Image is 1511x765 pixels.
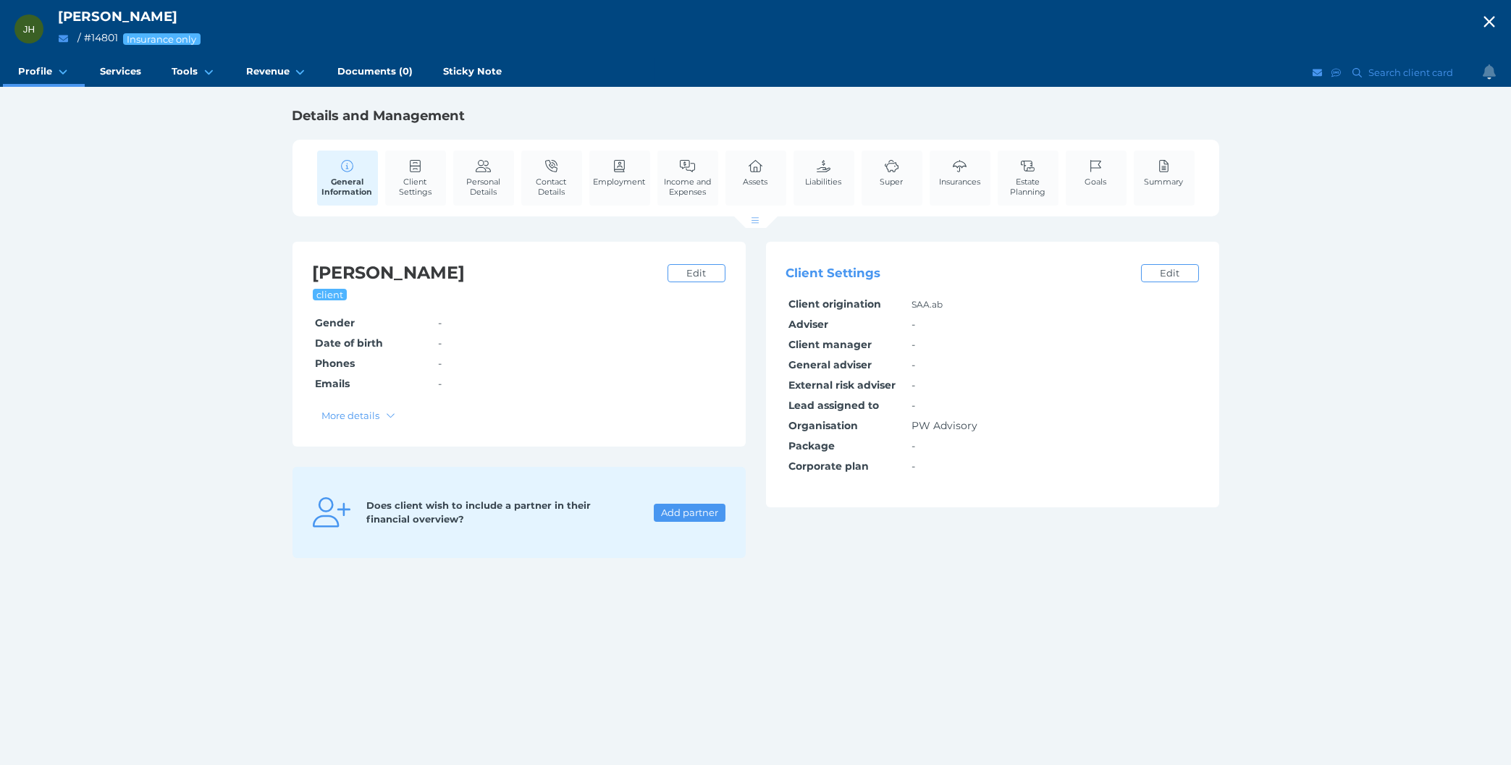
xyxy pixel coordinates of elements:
[661,177,715,197] span: Income and Expenses
[912,358,915,371] span: -
[18,65,52,77] span: Profile
[788,460,869,473] span: Corporate plan
[1085,177,1107,187] span: Goals
[880,177,904,187] span: Super
[322,58,428,87] a: Documents (0)
[1310,64,1325,82] button: Email
[316,410,383,421] span: More details
[1346,64,1460,82] button: Search client card
[14,14,43,43] div: Jacinta Heathcote
[521,151,582,205] a: Contact Details
[1082,151,1111,195] a: Goals
[77,31,118,44] span: / # 14801
[909,295,1199,315] td: SAA.ab
[998,151,1058,205] a: Estate Planning
[315,377,350,390] span: Emails
[788,358,872,371] span: General adviser
[3,58,85,87] a: Profile
[912,460,915,473] span: -
[806,177,842,187] span: Liabilities
[740,151,772,195] a: Assets
[172,65,198,77] span: Tools
[935,151,984,195] a: Insurances
[315,337,383,350] span: Date of birth
[453,151,514,205] a: Personal Details
[654,504,725,522] button: Add partner
[23,24,35,35] span: JH
[385,151,446,205] a: Client Settings
[912,439,915,452] span: -
[786,266,881,281] span: Client Settings
[389,177,442,197] span: Client Settings
[680,267,712,279] span: Edit
[788,338,872,351] span: Client manager
[788,297,881,310] span: Client origination
[1365,67,1460,78] span: Search client card
[744,177,768,187] span: Assets
[912,338,915,351] span: -
[788,318,828,331] span: Adviser
[438,377,442,390] span: -
[912,318,915,331] span: -
[1141,151,1187,195] a: Summary
[912,419,977,432] span: PW Advisory
[1001,177,1055,197] span: Estate Planning
[912,379,915,392] span: -
[1153,267,1185,279] span: Edit
[788,419,858,432] span: Organisation
[788,439,835,452] span: Package
[590,151,649,195] a: Employment
[292,107,1219,124] h1: Details and Management
[788,379,896,392] span: External risk adviser
[655,507,724,518] span: Add partner
[939,177,980,187] span: Insurances
[443,65,502,77] span: Sticky Note
[85,58,156,87] a: Services
[367,499,592,525] span: Does client wish to include a partner in their financial overview?
[231,58,322,87] a: Revenue
[58,8,177,25] span: [PERSON_NAME]
[438,357,442,370] span: -
[54,30,72,48] button: Email
[657,151,718,205] a: Income and Expenses
[802,151,846,195] a: Liabilities
[594,177,646,187] span: Employment
[438,337,442,350] span: -
[313,262,660,284] h2: [PERSON_NAME]
[1141,264,1199,282] a: Edit
[1145,177,1184,187] span: Summary
[788,399,879,412] span: Lead assigned to
[315,406,403,424] button: More details
[317,151,378,206] a: General Information
[315,316,355,329] span: Gender
[457,177,510,197] span: Personal Details
[321,177,374,197] span: General Information
[126,33,198,45] span: Insurance only
[912,399,915,412] span: -
[315,357,355,370] span: Phones
[877,151,907,195] a: Super
[337,65,413,77] span: Documents (0)
[246,65,290,77] span: Revenue
[438,316,442,329] span: -
[668,264,725,282] a: Edit
[525,177,578,197] span: Contact Details
[1329,64,1344,82] button: SMS
[316,289,345,300] span: client
[100,65,141,77] span: Services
